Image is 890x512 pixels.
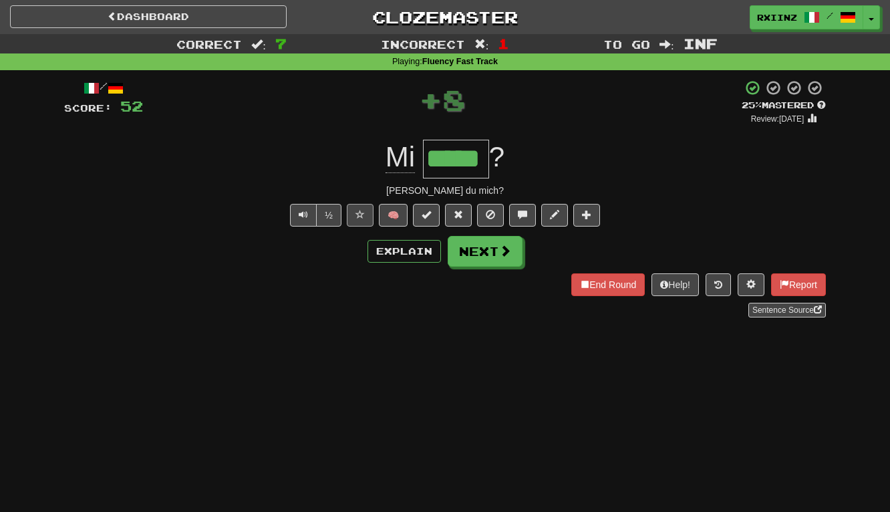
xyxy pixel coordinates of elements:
span: 1 [498,35,509,51]
span: / [827,11,833,20]
span: To go [603,37,650,51]
button: Add to collection (alt+a) [573,204,600,227]
div: Mastered [742,100,826,112]
span: rxiinz [757,11,797,23]
span: Inf [684,35,718,51]
span: Score: [64,102,112,114]
span: 25 % [742,100,762,110]
button: Explain [367,240,441,263]
span: 8 [442,83,466,116]
button: Favorite sentence (alt+f) [347,204,374,227]
div: / [64,80,143,96]
button: 🧠 [379,204,408,227]
span: Mi [386,141,415,173]
button: End Round [571,273,645,296]
button: Set this sentence to 100% Mastered (alt+m) [413,204,440,227]
button: Edit sentence (alt+d) [541,204,568,227]
button: Round history (alt+y) [706,273,731,296]
span: 52 [120,98,143,114]
div: [PERSON_NAME] du mich? [64,184,826,197]
button: ½ [316,204,341,227]
span: ? [489,141,504,172]
a: Sentence Source [748,303,826,317]
button: Next [448,236,523,267]
button: Discuss sentence (alt+u) [509,204,536,227]
span: Incorrect [381,37,465,51]
a: rxiinz / [750,5,863,29]
button: Reset to 0% Mastered (alt+r) [445,204,472,227]
span: 7 [275,35,287,51]
a: Clozemaster [307,5,583,29]
button: Play sentence audio (ctl+space) [290,204,317,227]
small: Review: [DATE] [751,114,804,124]
strong: Fluency Fast Track [422,57,498,66]
button: Ignore sentence (alt+i) [477,204,504,227]
span: + [419,80,442,120]
button: Report [771,273,826,296]
span: : [659,39,674,50]
div: Text-to-speech controls [287,204,341,227]
span: Correct [176,37,242,51]
span: : [251,39,266,50]
a: Dashboard [10,5,287,28]
button: Help! [651,273,699,296]
span: : [474,39,489,50]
